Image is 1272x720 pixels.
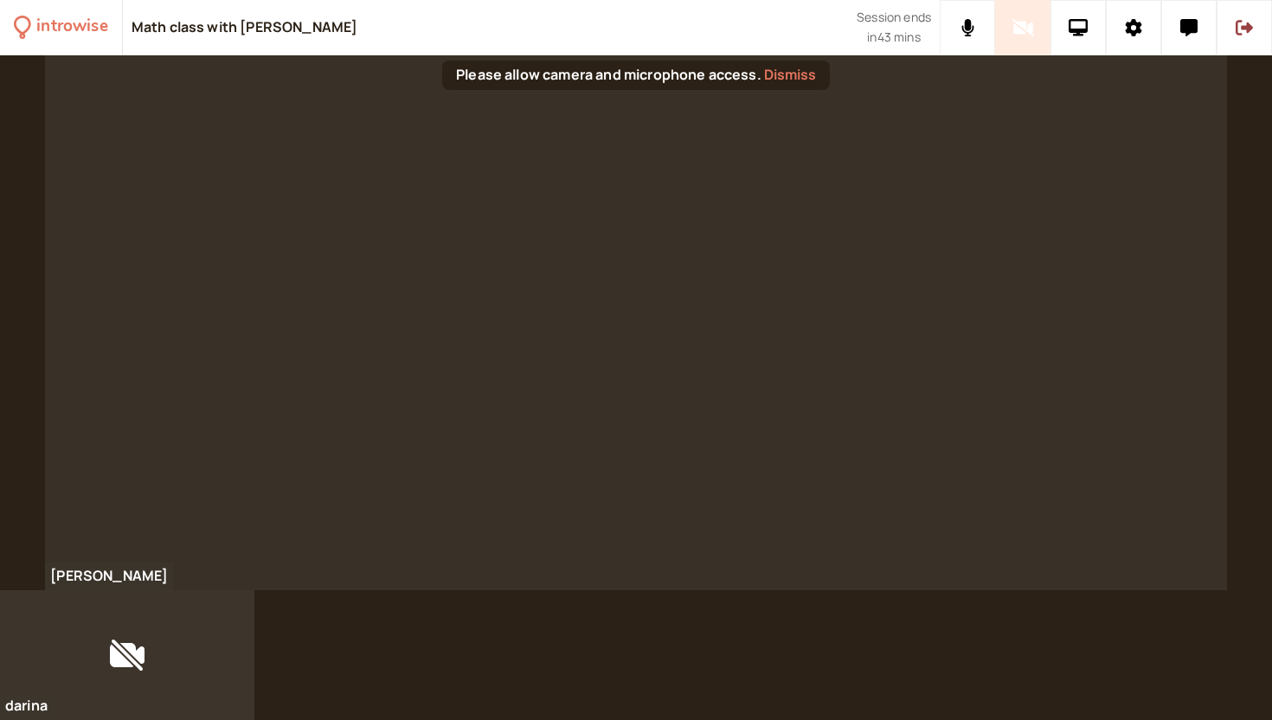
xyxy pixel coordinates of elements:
[857,8,931,28] span: Session ends
[867,28,920,48] span: in 43 mins
[764,67,816,82] button: Dismiss
[442,61,830,90] div: Please allow camera and microphone access.
[36,14,107,41] div: introwise
[132,18,358,37] div: Math class with [PERSON_NAME]
[857,8,931,47] div: Scheduled session end time. Don't worry, your call will continue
